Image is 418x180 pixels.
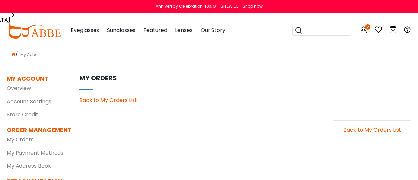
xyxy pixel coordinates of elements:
[7,84,31,92] a: Overview
[7,136,34,143] a: My Orders
[79,96,137,104] a: Back to My Orders List
[143,26,167,34] span: Featured
[7,162,51,170] a: My Address Book
[243,3,263,9] div: Shop now
[239,3,263,9] a: Shop now
[7,125,64,134] dt: ORDER MANAGEMENT
[71,26,99,34] span: Eyeglasses
[12,53,15,56] img: home.png
[156,3,238,9] div: Anniversay Celebration 40% OFF SITEWIDE
[343,126,401,134] a: Back to My Orders List
[175,26,193,34] span: Lenses
[7,98,51,105] a: Account Settings
[7,149,63,157] a: My Payment Methods
[79,74,411,82] h5: My orders
[7,22,61,39] img: abbeglasses.com
[201,26,225,34] span: Our Story
[7,48,411,58] div: /
[7,74,48,83] dt: MY ACCOUNT
[18,52,40,57] span: My Abbe
[7,111,38,118] a: Store Credit
[107,26,135,34] span: Sunglasses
